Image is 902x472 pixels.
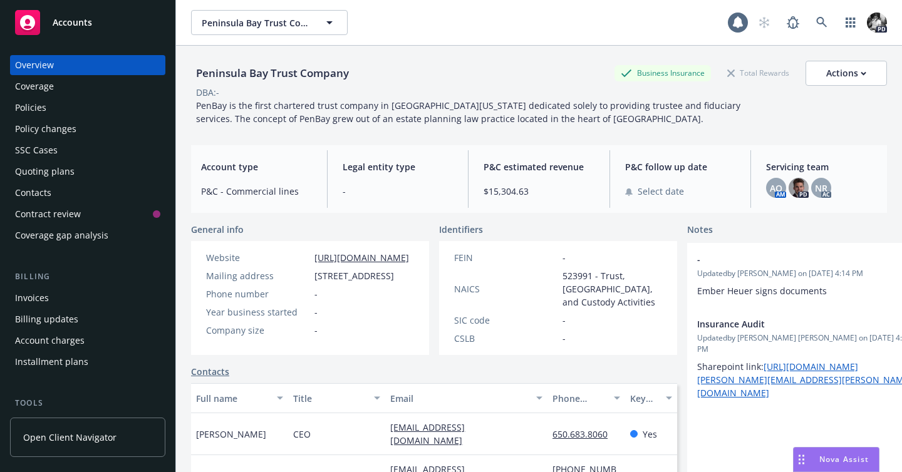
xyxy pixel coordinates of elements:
[15,204,81,224] div: Contract review
[10,76,165,96] a: Coverage
[10,225,165,245] a: Coverage gap analysis
[314,324,318,337] span: -
[206,287,309,300] div: Phone number
[806,61,887,86] button: Actions
[819,454,869,464] span: Nova Assist
[697,317,883,331] span: Insurance Audit
[15,98,46,118] div: Policies
[15,162,75,182] div: Quoting plans
[15,183,51,203] div: Contacts
[206,305,309,319] div: Year business started
[23,431,117,444] span: Open Client Navigator
[191,365,229,378] a: Contacts
[789,178,809,198] img: photo
[10,270,165,283] div: Billing
[201,160,312,173] span: Account type
[793,447,879,472] button: Nova Assist
[794,448,809,471] div: Drag to move
[10,55,165,75] a: Overview
[314,305,318,319] span: -
[625,160,736,173] span: P&C follow up date
[484,160,594,173] span: P&C estimated revenue
[15,288,49,308] div: Invoices
[314,252,409,264] a: [URL][DOMAIN_NAME]
[10,331,165,351] a: Account charges
[454,251,557,264] div: FEIN
[614,65,711,81] div: Business Insurance
[687,223,713,238] span: Notes
[15,55,54,75] div: Overview
[562,269,662,309] span: 523991 - Trust, [GEOGRAPHIC_DATA], and Custody Activities
[454,332,557,345] div: CSLB
[10,119,165,139] a: Policy changes
[697,253,883,266] span: -
[343,185,454,198] span: -
[562,314,566,327] span: -
[867,13,887,33] img: photo
[314,287,318,300] span: -
[10,183,165,203] a: Contacts
[10,5,165,40] a: Accounts
[826,61,866,85] div: Actions
[15,352,88,372] div: Installment plans
[15,225,108,245] div: Coverage gap analysis
[10,204,165,224] a: Contract review
[343,160,454,173] span: Legal entity type
[10,397,165,409] div: Tools
[752,10,777,35] a: Start snowing
[10,309,165,329] a: Billing updates
[780,10,806,35] a: Report a Bug
[10,288,165,308] a: Invoices
[191,65,354,81] div: Peninsula Bay Trust Company
[202,16,310,29] span: Peninsula Bay Trust Company
[697,285,827,297] span: Ember Heuer signs documents
[552,428,618,440] a: 650.683.8060
[10,162,165,182] a: Quoting plans
[191,383,288,413] button: Full name
[15,119,76,139] div: Policy changes
[206,324,309,337] div: Company size
[643,428,657,441] span: Yes
[293,428,311,441] span: CEO
[721,65,796,81] div: Total Rewards
[454,282,557,295] div: NAICS
[314,269,394,282] span: [STREET_ADDRESS]
[625,383,677,413] button: Key contact
[630,392,658,405] div: Key contact
[288,383,385,413] button: Title
[196,392,269,405] div: Full name
[809,10,834,35] a: Search
[293,392,366,405] div: Title
[815,182,827,195] span: NR
[201,185,312,198] span: P&C - Commercial lines
[191,223,244,236] span: General info
[390,392,529,405] div: Email
[196,428,266,441] span: [PERSON_NAME]
[770,182,782,195] span: AO
[206,269,309,282] div: Mailing address
[390,421,472,446] a: [EMAIL_ADDRESS][DOMAIN_NAME]
[562,332,566,345] span: -
[10,140,165,160] a: SSC Cases
[552,392,606,405] div: Phone number
[53,18,92,28] span: Accounts
[638,185,684,198] span: Select date
[15,140,58,160] div: SSC Cases
[15,76,54,96] div: Coverage
[484,185,594,198] span: $15,304.63
[439,223,483,236] span: Identifiers
[10,352,165,372] a: Installment plans
[206,251,309,264] div: Website
[15,309,78,329] div: Billing updates
[385,383,547,413] button: Email
[196,86,219,99] div: DBA: -
[191,10,348,35] button: Peninsula Bay Trust Company
[196,100,743,125] span: PenBay is the first chartered trust company in [GEOGRAPHIC_DATA][US_STATE] dedicated solely to pr...
[454,314,557,327] div: SIC code
[547,383,625,413] button: Phone number
[838,10,863,35] a: Switch app
[562,251,566,264] span: -
[10,98,165,118] a: Policies
[766,160,877,173] span: Servicing team
[15,331,85,351] div: Account charges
